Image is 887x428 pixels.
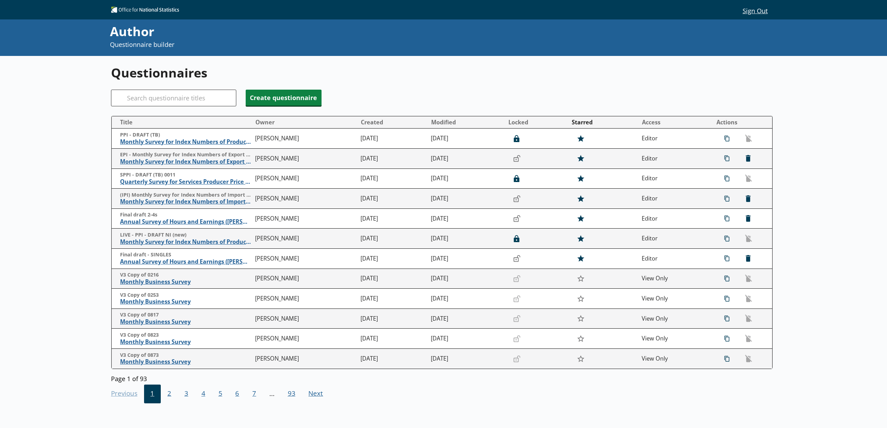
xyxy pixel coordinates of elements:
td: [DATE] [358,189,428,209]
button: Star [573,212,588,225]
td: Editor [639,249,709,269]
button: Star [573,272,588,285]
span: 4 [195,385,212,403]
td: [DATE] [428,149,505,169]
td: [DATE] [358,289,428,309]
span: LIVE - PPI - DRAFT NI (new) [120,232,252,238]
td: [DATE] [428,189,505,209]
td: [DATE] [428,249,505,269]
button: Created [358,117,428,128]
span: Quarterly Survey for Services Producer Price Indices [120,178,252,186]
span: 5 [212,385,229,403]
td: [PERSON_NAME] [252,289,358,309]
td: [DATE] [428,229,505,249]
button: Locked [506,117,568,128]
td: [DATE] [358,308,428,329]
td: [DATE] [358,229,428,249]
span: V3 Copy of 0817 [120,312,252,318]
td: [PERSON_NAME] [252,249,358,269]
td: [PERSON_NAME] [252,129,358,149]
span: Annual Survey of Hours and Earnings ([PERSON_NAME]) [120,258,252,265]
span: V3 Copy of 0873 [120,352,252,359]
td: Editor [639,208,709,229]
div: Page 1 of 93 [111,372,773,382]
td: [DATE] [428,208,505,229]
span: Final draft - SINGLES [120,252,252,258]
span: Monthly Survey for Index Numbers of Import Prices - Price Quotation Return [120,198,252,205]
td: Editor [639,229,709,249]
button: Star [573,232,588,245]
button: Lock [510,133,524,145]
span: Final draft 2-4s [120,212,252,218]
span: 93 [281,385,302,403]
span: V3 Copy of 0216 [120,272,252,278]
li: ... [263,385,281,403]
span: Monthly Survey for Index Numbers of Producer Prices - Price Quotation Return [120,238,252,246]
span: Monthly Business Survey [120,358,252,365]
td: [DATE] [358,168,428,189]
button: Lock [510,233,524,245]
button: Star [573,192,588,205]
button: Title [114,117,252,128]
span: PPI - DRAFT (TB) [120,132,252,138]
div: Author [110,23,600,40]
span: Monthly Business Survey [120,318,252,326]
td: [DATE] [358,129,428,149]
button: Lock [510,193,524,205]
span: SPPI - DRAFT (TB) 0011 [120,172,252,178]
td: Editor [639,168,709,189]
td: [PERSON_NAME] [252,149,358,169]
button: Star [573,152,588,165]
td: [PERSON_NAME] [252,189,358,209]
td: [DATE] [428,308,505,329]
td: View Only [639,289,709,309]
span: Monthly Business Survey [120,298,252,305]
button: Owner [253,117,357,128]
button: Access [639,117,709,128]
td: View Only [639,329,709,349]
td: [PERSON_NAME] [252,229,358,249]
span: V3 Copy of 0253 [120,292,252,298]
span: Annual Survey of Hours and Earnings ([PERSON_NAME]) [120,218,252,225]
button: Lock [510,253,524,264]
td: [PERSON_NAME] [252,168,358,189]
td: [DATE] [428,129,505,149]
td: View Only [639,308,709,329]
td: [DATE] [358,249,428,269]
p: Questionnaire builder [110,40,600,49]
span: Monthly Survey for Index Numbers of Producer Prices - Price Quotation Return [120,138,252,146]
td: [PERSON_NAME] [252,308,358,329]
button: Sign Out [737,5,773,16]
span: 3 [178,385,195,403]
td: [DATE] [358,349,428,369]
button: 7 [246,385,263,403]
button: Create questionnaire [246,90,322,106]
td: Editor [639,129,709,149]
button: Star [573,312,588,325]
input: Search questionnaire titles [111,90,236,106]
td: [DATE] [358,269,428,289]
td: [PERSON_NAME] [252,269,358,289]
td: [PERSON_NAME] [252,349,358,369]
td: [DATE] [428,269,505,289]
th: Actions [709,116,773,129]
button: Star [573,352,588,365]
td: [DATE] [428,329,505,349]
button: Next [302,385,330,403]
span: V3 Copy of 0823 [120,332,252,338]
h1: Questionnaires [111,64,773,81]
button: 2 [161,385,178,403]
button: Star [573,132,588,145]
button: Star [573,332,588,345]
button: Star [573,292,588,305]
button: Star [573,252,588,265]
button: 6 [229,385,246,403]
td: [DATE] [428,168,505,189]
span: Monthly Business Survey [120,338,252,346]
td: [PERSON_NAME] [252,208,358,229]
td: [DATE] [358,149,428,169]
